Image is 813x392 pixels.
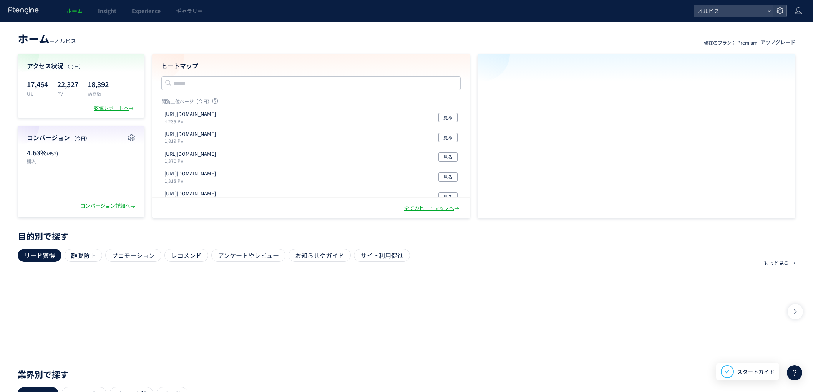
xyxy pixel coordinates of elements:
div: レコメンド [164,249,208,262]
div: 数値レポートへ [94,104,135,112]
span: Experience [132,7,161,15]
p: 22,327 [57,78,78,90]
span: 見る [443,152,453,162]
span: 見る [443,133,453,142]
p: 閲覧上位ページ（今日） [161,98,461,108]
p: PV [57,90,78,97]
p: https://pr.orbis.co.jp/cosmetics/u/100 [164,131,216,138]
p: 4.63% [27,148,77,158]
p: https://pr.orbis.co.jp/cosmetics/udot/410-12 [164,151,216,158]
p: 17,464 [27,78,48,90]
span: Insight [98,7,116,15]
div: アップグレード [760,39,795,46]
div: アンケートやレビュー [211,249,285,262]
p: 1,819 PV [164,137,219,144]
p: 訪問数 [88,90,109,97]
p: 目的別で探す [18,233,795,238]
button: 見る [438,133,458,142]
div: コンバージョン詳細へ [80,202,137,210]
p: もっと見る [764,256,789,270]
span: 見る [443,192,453,202]
p: 18,392 [88,78,109,90]
span: オルビス [55,37,76,45]
span: ギャラリー [176,7,203,15]
div: 全てのヒートマップへ [404,205,461,212]
p: 4,235 PV [164,118,219,124]
p: 現在のプラン： Premium [704,39,757,46]
p: 業界別で探す [18,372,795,376]
div: リード獲得 [18,249,61,262]
div: 離脱防止 [65,249,102,262]
p: 購入 [27,158,77,164]
span: ホーム [66,7,83,15]
span: (852) [47,150,58,157]
span: （今日） [71,135,90,141]
span: ホーム [18,31,50,46]
p: → [790,256,795,270]
h4: アクセス状況 [27,61,135,70]
p: UU [27,90,48,97]
p: https://pr.orbis.co.jp/cosmetics/udot/413-2 [164,190,216,197]
span: オルビス [695,5,764,17]
div: サイト利用促進 [354,249,410,262]
div: プロモーション [105,249,161,262]
button: 見る [438,113,458,122]
h4: ヒートマップ [161,61,461,70]
h4: コンバージョン [27,133,135,142]
button: 見る [438,192,458,202]
span: スタートガイド [737,368,775,376]
p: https://pr.orbis.co.jp/special/31 [164,170,216,177]
p: 1,318 PV [164,177,219,184]
span: （今日） [65,63,83,69]
p: https://orbis.co.jp/order/thanks [164,111,216,118]
button: 見る [438,172,458,182]
div: お知らせやガイド [289,249,351,262]
button: 見る [438,152,458,162]
span: 見る [443,113,453,122]
div: — [18,31,76,46]
span: 見る [443,172,453,182]
p: 1,370 PV [164,157,219,164]
p: 1,305 PV [164,197,219,204]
